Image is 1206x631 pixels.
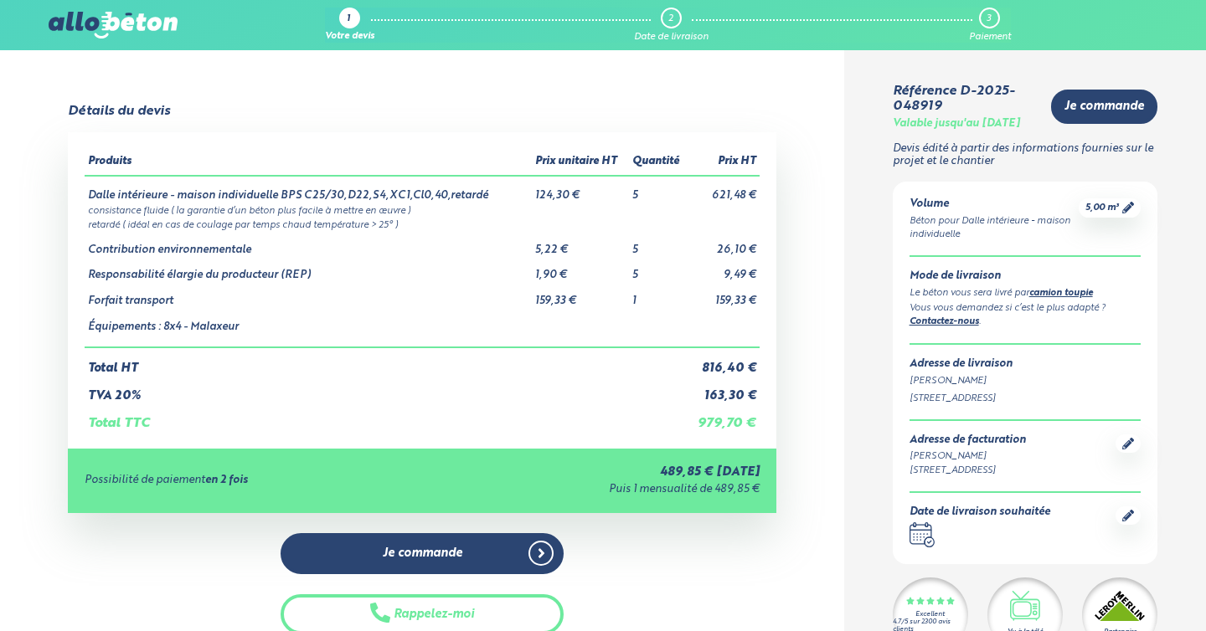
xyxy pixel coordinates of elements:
div: Volume [910,198,1080,211]
div: Votre devis [325,32,374,43]
div: Date de livraison [634,32,709,43]
a: Je commande [1051,90,1157,124]
div: [PERSON_NAME] [910,374,1142,388]
div: [STREET_ADDRESS] [910,392,1142,406]
th: Produits [85,149,532,176]
div: 3 [987,13,991,24]
td: 26,10 € [688,231,760,257]
td: Contribution environnementale [85,231,532,257]
a: Contactez-nous [910,317,979,326]
td: Forfait transport [85,282,532,308]
div: 1 [347,14,350,25]
td: Total TTC [85,403,688,431]
div: Paiement [969,32,1011,43]
th: Prix HT [688,149,760,176]
td: 816,40 € [688,347,760,376]
td: consistance fluide ( la garantie d’un béton plus facile à mettre en œuvre ) [85,203,760,217]
a: camion toupie [1029,289,1093,298]
td: TVA 20% [85,376,688,403]
div: 489,85 € [DATE] [435,465,760,480]
div: Le béton vous sera livré par [910,286,1142,301]
div: Valable jusqu'au [DATE] [893,118,1020,131]
td: 1 [629,282,688,308]
img: allobéton [49,12,178,38]
td: 124,30 € [532,176,630,203]
div: Excellent [915,611,945,618]
td: 159,33 € [532,282,630,308]
td: 1,90 € [532,256,630,282]
div: 2 [668,13,673,24]
td: Total HT [85,347,688,376]
div: Détails du devis [68,104,170,119]
td: Responsabilité élargie du producteur (REP) [85,256,532,282]
div: Vous vous demandez si c’est le plus adapté ? . [910,301,1142,331]
div: Puis 1 mensualité de 489,85 € [435,484,760,496]
div: Référence D-2025-048919 [893,84,1038,115]
div: [PERSON_NAME] [910,449,1026,464]
td: 9,49 € [688,256,760,282]
td: 5,22 € [532,231,630,257]
iframe: Help widget launcher [1057,566,1188,613]
td: 621,48 € [688,176,760,203]
div: Mode de livraison [910,270,1142,283]
td: Équipements : 8x4 - Malaxeur [85,308,532,348]
td: 5 [629,231,688,257]
div: Possibilité de paiement [85,475,436,487]
td: 5 [629,176,688,203]
th: Prix unitaire HT [532,149,630,176]
a: Je commande [281,533,564,574]
td: 979,70 € [688,403,760,431]
a: 2 Date de livraison [634,8,709,43]
th: Quantité [629,149,688,176]
strong: en 2 fois [205,475,248,485]
div: [STREET_ADDRESS] [910,464,1026,478]
td: Dalle intérieure - maison individuelle BPS C25/30,D22,S4,XC1,Cl0,40,retardé [85,176,532,203]
span: Je commande [383,546,462,561]
p: Devis édité à partir des informations fournies sur le projet et le chantier [893,143,1158,167]
div: Adresse de facturation [910,434,1026,447]
td: retardé ( idéal en cas de coulage par temps chaud température > 25° ) [85,217,760,231]
div: Béton pour Dalle intérieure - maison individuelle [910,214,1080,243]
div: Date de livraison souhaitée [910,506,1050,519]
a: 3 Paiement [969,8,1011,43]
a: 1 Votre devis [325,8,374,43]
td: 159,33 € [688,282,760,308]
td: 5 [629,256,688,282]
span: Je commande [1064,100,1144,114]
div: Adresse de livraison [910,358,1142,371]
td: 163,30 € [688,376,760,403]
